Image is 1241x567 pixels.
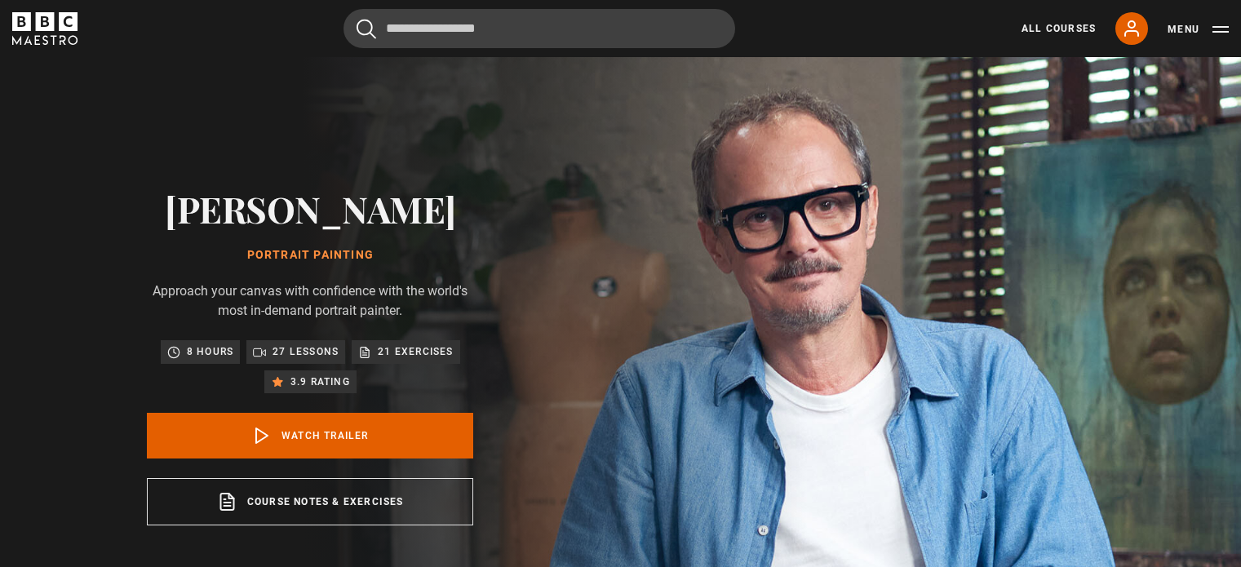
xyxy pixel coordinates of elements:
[378,343,453,360] p: 21 exercises
[12,12,78,45] svg: BBC Maestro
[290,374,350,390] p: 3.9 rating
[147,249,473,262] h1: Portrait Painting
[273,343,339,360] p: 27 lessons
[343,9,735,48] input: Search
[357,19,376,39] button: Submit the search query
[147,413,473,458] a: Watch Trailer
[1022,21,1096,36] a: All Courses
[1168,21,1229,38] button: Toggle navigation
[187,343,233,360] p: 8 hours
[147,188,473,229] h2: [PERSON_NAME]
[147,281,473,321] p: Approach your canvas with confidence with the world's most in-demand portrait painter.
[147,478,473,525] a: Course notes & exercises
